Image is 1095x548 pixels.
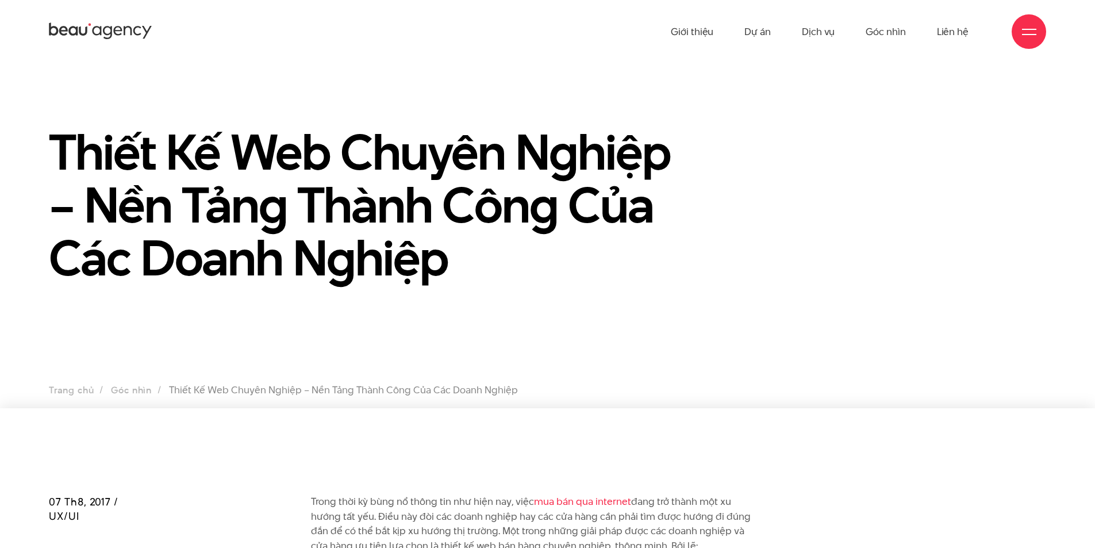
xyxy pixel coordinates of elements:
[534,495,631,508] a: mua bán qua internet
[49,495,118,523] span: 07 Th8, 2017 / UX/UI
[49,384,94,397] a: Trang chủ
[111,384,152,397] a: Góc nhìn
[49,125,704,284] h1: Thiết Kế Web Chuyên Nghiệp – Nền Tảng Thành Công Của Các Doanh Nghiệp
